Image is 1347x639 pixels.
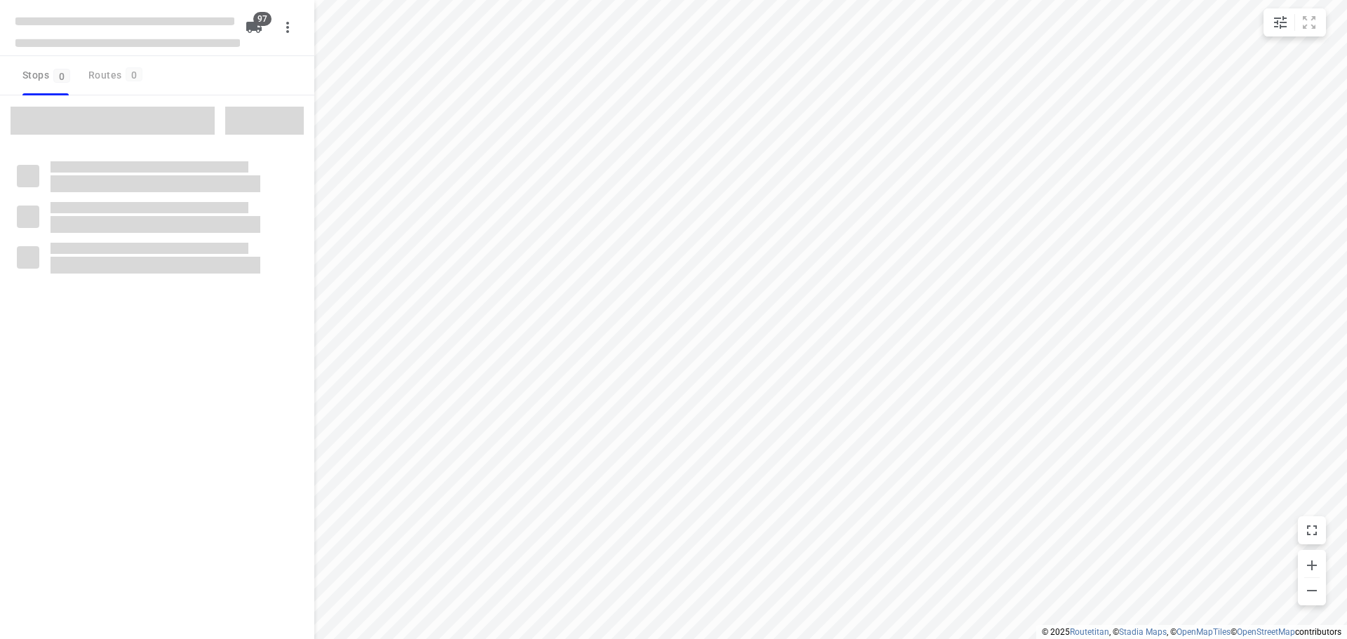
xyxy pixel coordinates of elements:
[1070,627,1109,637] a: Routetitan
[1266,8,1294,36] button: Map settings
[1042,627,1341,637] li: © 2025 , © , © © contributors
[1177,627,1231,637] a: OpenMapTiles
[1119,627,1167,637] a: Stadia Maps
[1264,8,1326,36] div: small contained button group
[1237,627,1295,637] a: OpenStreetMap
